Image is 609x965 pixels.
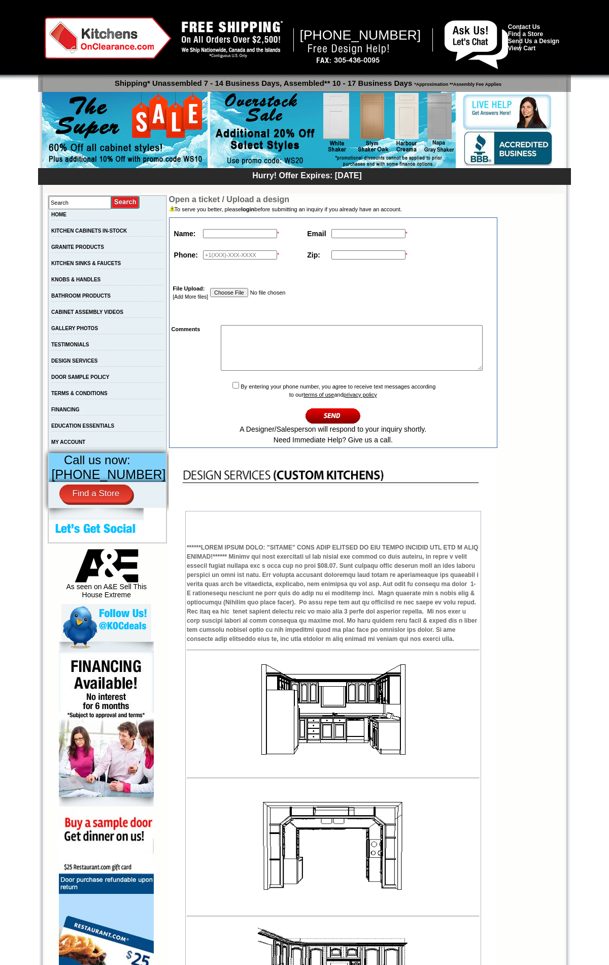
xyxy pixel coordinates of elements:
a: login [241,206,254,212]
strong: Zip: [307,251,320,259]
div: As seen on A&E Sell This House Extreme [61,549,151,604]
a: terms of use [303,392,334,398]
a: GALLERY PHOTOS [51,326,98,331]
a: KITCHEN SINKS & FAUCETS [51,261,121,266]
a: Contact Us [508,23,540,30]
strong: Comments [172,326,200,332]
a: GRANITE PRODUCTS [51,244,104,250]
a: HOME [51,212,66,217]
input: Submit [111,196,140,209]
a: TERMS & CONDITIONS [51,391,108,396]
a: KITCHEN CABINETS IN-STOCK [51,228,127,234]
strong: ******LOREM IPSUM DOLO: "SITAME" CONS ADIP ELITSED DO EIU TEMPO INCIDID UTL ETD M ALIQ ENIMAD!***... [187,544,479,642]
a: Find a Store [59,485,133,503]
a: CABINET ASSEMBLY VIDEOS [51,309,123,315]
a: TESTIMONIALS [51,342,89,347]
img: Kitchens on Clearance Logo [45,17,172,59]
a: KNOBS & HANDLES [51,277,100,282]
a: DESIGN SERVICES [51,358,98,364]
input: +1(XXX)-XXX-XXXX [203,250,277,260]
a: [Add More files] [173,294,208,300]
strong: Email [307,230,326,238]
span: [PHONE_NUMBER] [300,27,421,43]
strong: File Upload: [173,285,205,292]
a: FINANCING [51,407,80,412]
div: Hurry! Offer Expires: [DATE] [43,170,571,180]
td: Open a ticket / Upload a design [169,195,497,204]
strong: Name: [174,230,196,238]
a: DOOR SAMPLE POLICY [51,374,109,380]
span: Call us now: [64,453,130,467]
span: *Approximation **Assembly Fee Applies [412,79,501,87]
a: View Cart [508,45,535,52]
strong: Phone: [174,251,198,259]
td: By entering your phone number, you agree to receive text messages according to our and [171,379,496,447]
td: To serve you better, please before submitting an inquiry if you already have an account. [169,205,497,214]
a: privacy policy [344,392,377,398]
a: BATHROOM PRODUCTS [51,293,111,299]
a: MY ACCOUNT [51,439,85,445]
p: Shipping* Unassembled 7 - 14 Business Days, Assembled** 10 - 17 Business Days [43,74,571,87]
span: [PHONE_NUMBER] [52,467,166,481]
span: A Designer/Salesperson will respond to your inquiry shortly. Need Immediate Help? Give us a call. [240,425,426,444]
input: Continue [306,407,361,424]
a: Find a Store [508,30,543,38]
a: Send Us a Design [508,38,559,45]
a: EDUCATION ESSENTIALS [51,423,114,429]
